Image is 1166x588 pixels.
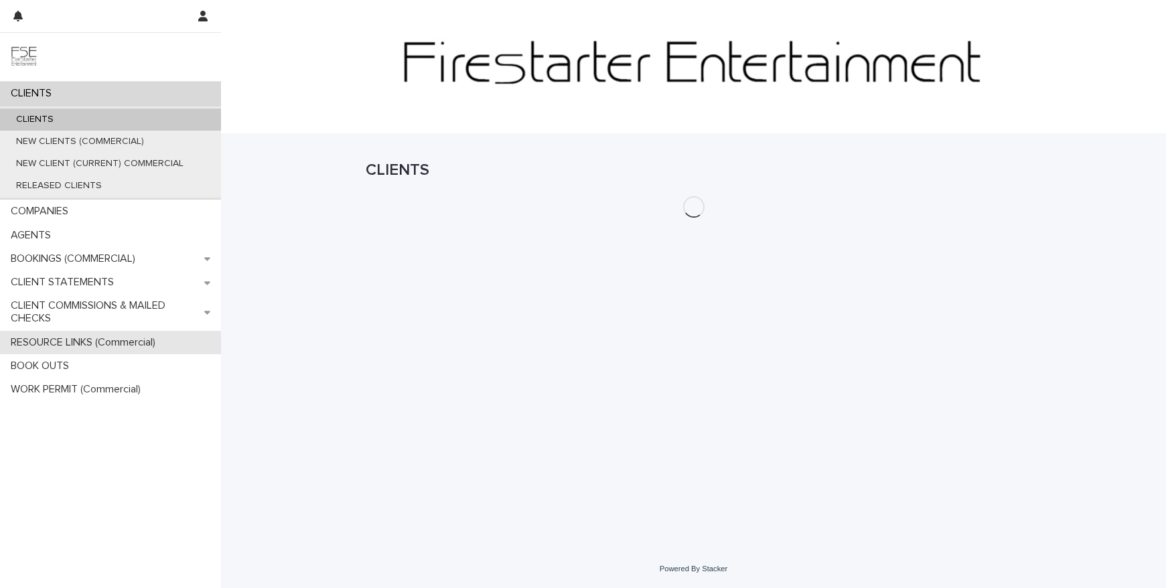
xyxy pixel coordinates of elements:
p: CLIENTS [5,114,64,125]
img: 9JgRvJ3ETPGCJDhvPVA5 [11,44,38,70]
p: NEW CLIENTS (COMMERCIAL) [5,136,155,147]
p: BOOKINGS (COMMERCIAL) [5,252,146,265]
p: WORK PERMIT (Commercial) [5,383,151,396]
h1: CLIENTS [366,161,1022,180]
p: RELEASED CLIENTS [5,180,113,192]
p: NEW CLIENT (CURRENT) COMMERCIAL [5,158,194,169]
p: AGENTS [5,229,62,242]
p: CLIENT STATEMENTS [5,276,125,289]
p: CLIENT COMMISSIONS & MAILED CHECKS [5,299,204,325]
p: COMPANIES [5,205,79,218]
a: Powered By Stacker [660,565,727,573]
p: RESOURCE LINKS (Commercial) [5,336,166,349]
p: BOOK OUTS [5,360,80,372]
p: CLIENTS [5,87,62,100]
